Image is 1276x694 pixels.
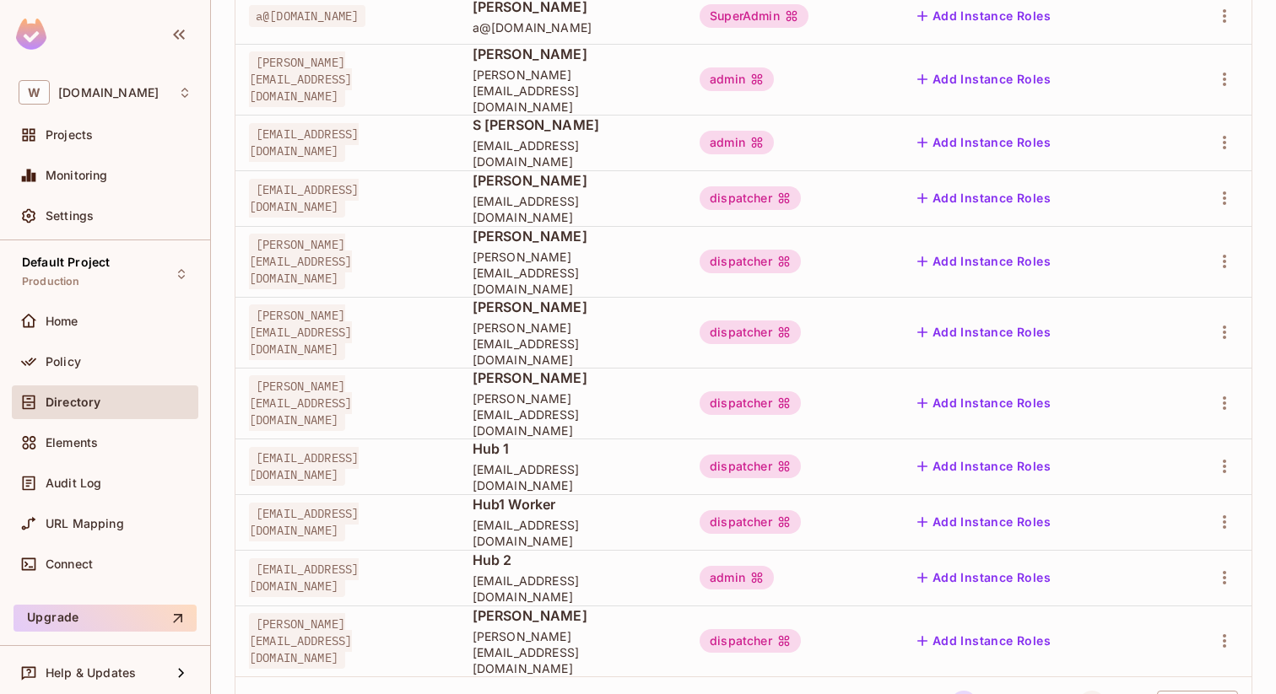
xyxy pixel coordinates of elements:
span: Hub 2 [473,551,673,569]
span: Home [46,315,78,328]
span: [EMAIL_ADDRESS][DOMAIN_NAME] [249,123,359,162]
img: SReyMgAAAABJRU5ErkJggg== [16,19,46,50]
span: [EMAIL_ADDRESS][DOMAIN_NAME] [249,558,359,597]
span: Settings [46,209,94,223]
button: Add Instance Roles [911,185,1057,212]
div: dispatcher [700,391,801,415]
div: admin [700,67,774,91]
span: [PERSON_NAME][EMAIL_ADDRESS][DOMAIN_NAME] [473,320,673,368]
button: Add Instance Roles [911,129,1057,156]
div: admin [700,566,774,589]
span: [PERSON_NAME] [473,171,673,190]
span: [PERSON_NAME] [473,45,673,63]
span: [PERSON_NAME][EMAIL_ADDRESS][DOMAIN_NAME] [473,390,673,438]
div: admin [700,131,774,154]
span: [PERSON_NAME] [473,227,673,245]
span: Default Project [22,256,110,269]
button: Add Instance Roles [911,3,1057,30]
span: Production [22,275,80,288]
span: Monitoring [46,169,108,182]
span: [PERSON_NAME] [473,298,673,316]
button: Add Instance Roles [911,390,1057,417]
span: [PERSON_NAME][EMAIL_ADDRESS][DOMAIN_NAME] [249,304,352,360]
button: Add Instance Roles [911,248,1057,275]
div: dispatcher [700,320,801,344]
span: Elements [46,436,98,449]
span: [PERSON_NAME][EMAIL_ADDRESS][DOMAIN_NAME] [249,51,352,107]
div: dispatcher [700,186,801,210]
span: Connect [46,557,93,571]
span: a@[DOMAIN_NAME] [249,5,365,27]
div: dispatcher [700,455,801,478]
span: [PERSON_NAME][EMAIL_ADDRESS][DOMAIN_NAME] [249,234,352,289]
span: Hub1 Worker [473,495,673,514]
button: Add Instance Roles [911,508,1057,535]
span: [PERSON_NAME][EMAIL_ADDRESS][DOMAIN_NAME] [473,67,673,115]
span: [EMAIL_ADDRESS][DOMAIN_NAME] [473,573,673,605]
span: [EMAIL_ADDRESS][DOMAIN_NAME] [473,137,673,169]
span: [EMAIL_ADDRESS][DOMAIN_NAME] [473,517,673,549]
span: Audit Log [46,476,101,490]
span: [PERSON_NAME] [473,606,673,625]
span: [EMAIL_ADDRESS][DOMAIN_NAME] [249,447,359,486]
span: S [PERSON_NAME] [473,116,673,134]
span: [PERSON_NAME][EMAIL_ADDRESS][DOMAIN_NAME] [249,375,352,431]
span: Workspace: withpronto.com [58,86,159,100]
button: Add Instance Roles [911,627,1057,654]
span: Directory [46,395,100,409]
span: [EMAIL_ADDRESS][DOMAIN_NAME] [473,461,673,493]
span: Help & Updates [46,666,136,680]
div: dispatcher [700,510,801,534]
span: [EMAIL_ADDRESS][DOMAIN_NAME] [249,503,359,541]
span: W [19,80,50,105]
button: Upgrade [14,605,197,632]
span: [PERSON_NAME] [473,369,673,387]
span: [EMAIL_ADDRESS][DOMAIN_NAME] [473,193,673,225]
span: Hub 1 [473,439,673,458]
div: SuperAdmin [700,4,808,28]
span: [PERSON_NAME][EMAIL_ADDRESS][DOMAIN_NAME] [473,628,673,676]
span: URL Mapping [46,517,124,530]
span: [EMAIL_ADDRESS][DOMAIN_NAME] [249,179,359,218]
button: Add Instance Roles [911,564,1057,591]
div: dispatcher [700,250,801,273]
span: Policy [46,355,81,369]
span: [PERSON_NAME][EMAIL_ADDRESS][DOMAIN_NAME] [249,613,352,669]
span: [PERSON_NAME][EMAIL_ADDRESS][DOMAIN_NAME] [473,249,673,297]
button: Add Instance Roles [911,66,1057,93]
div: dispatcher [700,629,801,653]
span: a@[DOMAIN_NAME] [473,19,673,35]
span: Projects [46,128,93,142]
button: Add Instance Roles [911,319,1057,346]
button: Add Instance Roles [911,453,1057,480]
